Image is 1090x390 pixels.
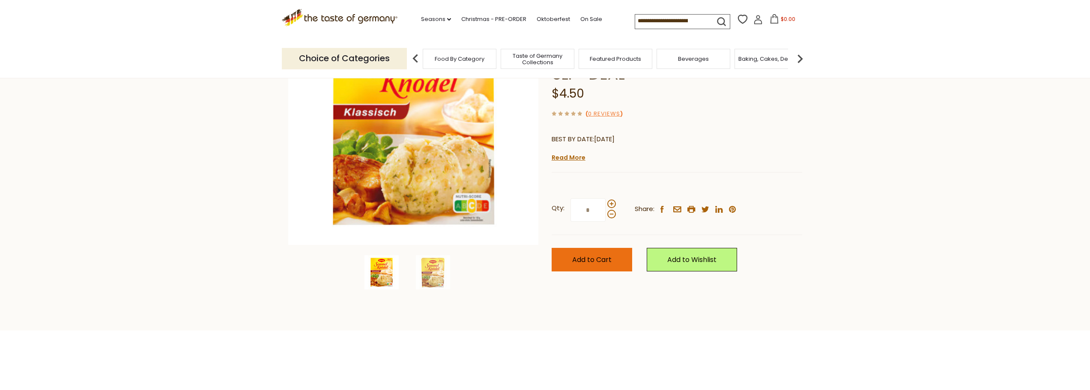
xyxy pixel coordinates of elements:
[791,50,809,67] img: next arrow
[503,53,572,65] a: Taste of Germany Collections
[407,50,424,67] img: previous arrow
[421,15,451,24] a: Seasons
[738,56,805,62] a: Baking, Cakes, Desserts
[282,48,407,69] p: Choice of Categories
[781,15,795,23] span: $0.00
[590,56,641,62] a: Featured Products
[416,255,450,289] img: Maggi Bread Dumpling Mix Semmel Knoedel
[585,110,623,118] span: ( )
[647,248,737,271] a: Add to Wishlist
[552,153,585,162] a: Read More
[570,198,606,222] input: Qty:
[580,15,602,24] a: On Sale
[435,56,484,62] a: Food By Category
[678,56,709,62] a: Beverages
[552,203,564,214] strong: Qty:
[461,15,526,24] a: Christmas - PRE-ORDER
[572,255,612,265] span: Add to Cart
[537,15,570,24] a: Oktoberfest
[588,110,620,119] a: 0 Reviews
[594,134,615,143] span: [DATE]
[364,255,399,289] img: Maggi German Bread Dumpling Mix, "Semmel Knoedel" Boil in Bag, 6.8 oz. - DEAL
[552,134,802,145] p: BEST BY DATE:
[552,85,584,102] span: $4.50
[764,14,801,27] button: $0.00
[552,248,632,271] button: Add to Cart
[635,204,654,214] span: Share:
